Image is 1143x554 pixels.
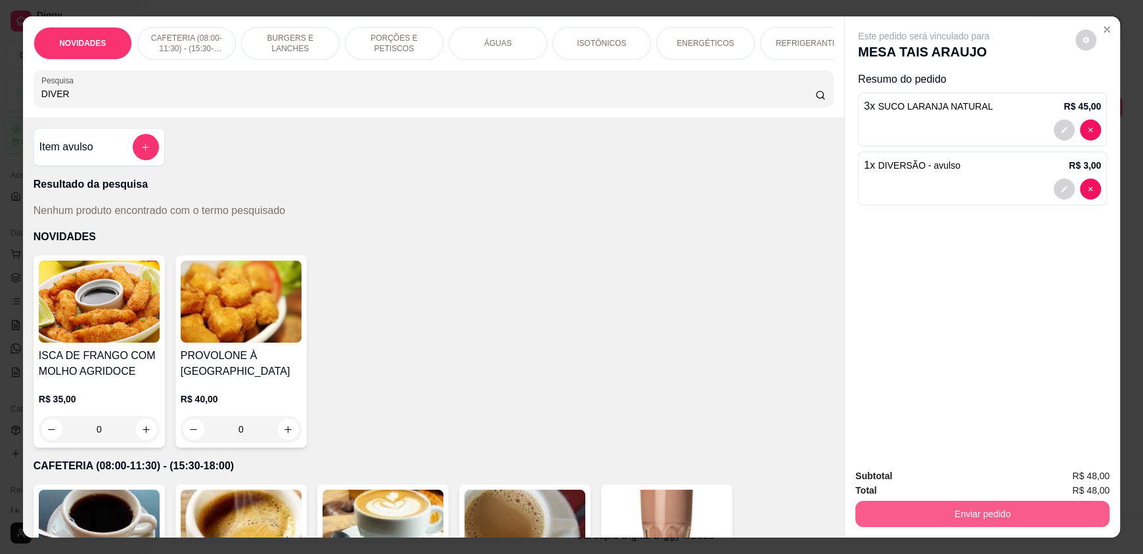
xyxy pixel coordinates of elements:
[183,419,204,440] button: decrease-product-quantity
[59,38,106,49] p: NOVIDADES
[1064,100,1101,113] p: R$ 45,00
[136,419,157,440] button: increase-product-quantity
[133,134,159,160] button: add-separate-item
[1075,30,1096,51] button: decrease-product-quantity
[577,38,626,49] p: ISOTÔNICOS
[1080,119,1101,140] button: decrease-product-quantity
[864,98,993,114] p: 3 x
[356,33,432,54] p: PORÇÕES E PETISCOS
[34,177,834,192] p: Resultado da pesquisa
[39,348,160,379] h4: ISCA DE FRANGO COM MOLHO AGRIDOCE
[1096,19,1117,40] button: Close
[41,87,816,100] input: Pesquisa
[776,38,843,49] p: REFRIGERANTES
[878,160,960,171] span: DIVERSÃO - avulso
[855,501,1109,527] button: Enviar pedido
[858,43,989,61] p: MESA TAIS ARAUJO
[278,419,299,440] button: increase-product-quantity
[39,139,93,155] h4: Item avulso
[484,38,512,49] p: ÁGUAS
[181,393,302,406] p: R$ 40,00
[148,33,225,54] p: CAFETERIA (08:00-11:30) - (15:30-18:00)
[34,203,285,219] p: Nenhum produto encontrado com o termo pesquisado
[1072,483,1109,498] span: R$ 48,00
[1054,179,1075,200] button: decrease-product-quantity
[855,471,892,481] strong: Subtotal
[864,158,960,173] p: 1 x
[1072,469,1109,483] span: R$ 48,00
[34,229,834,245] p: NOVIDADES
[1054,119,1075,140] button: decrease-product-quantity
[39,393,160,406] p: R$ 35,00
[677,38,734,49] p: ENERGÉTICOS
[41,75,78,86] label: Pesquisa
[855,485,876,496] strong: Total
[1069,159,1101,172] p: R$ 3,00
[41,419,62,440] button: decrease-product-quantity
[878,101,993,112] span: SUCO LARANJA NATURAL
[181,261,302,343] img: product-image
[858,72,1107,87] p: Resumo do pedido
[1080,179,1101,200] button: decrease-product-quantity
[39,261,160,343] img: product-image
[181,348,302,379] h4: PROVOLONE À [GEOGRAPHIC_DATA]
[252,33,328,54] p: BURGERS E LANCHES
[858,30,989,43] p: Este pedido será vinculado para
[34,458,834,474] p: CAFETERIA (08:00-11:30) - (15:30-18:00)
